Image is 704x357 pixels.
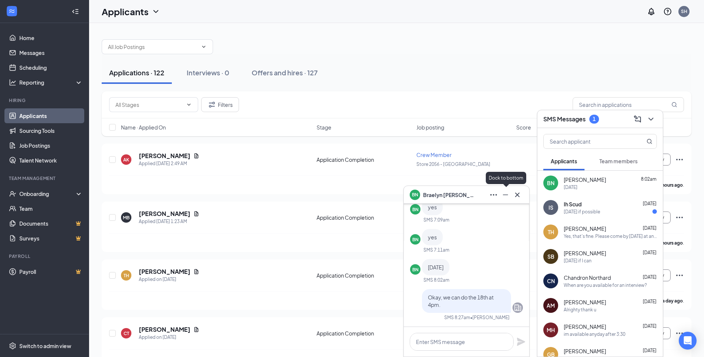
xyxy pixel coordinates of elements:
b: a day ago [662,298,683,304]
span: [PERSON_NAME] [564,323,606,330]
span: Applicants [551,158,577,164]
svg: Document [193,211,199,217]
svg: UserCheck [9,190,16,197]
a: Home [19,30,83,45]
div: When are you available for an interview? [564,282,647,288]
span: Team members [599,158,638,164]
a: PayrollCrown [19,264,83,279]
svg: Company [513,303,522,312]
h5: [PERSON_NAME] [139,325,190,334]
div: BN [412,236,419,243]
span: Ih Scud [564,200,582,208]
a: Messages [19,45,83,60]
span: [DATE] [643,225,656,231]
div: Onboarding [19,190,76,197]
div: Dock to bottom [486,172,526,184]
svg: Analysis [9,79,16,86]
div: MB [123,214,130,221]
svg: Settings [9,342,16,350]
div: Interviews · 0 [187,68,229,77]
span: 8:02am [641,176,656,182]
span: [PERSON_NAME] [564,249,606,257]
h5: [PERSON_NAME] [139,210,190,218]
input: All Job Postings [108,43,198,51]
button: Ellipses [488,189,500,201]
div: Team Management [9,175,81,181]
svg: ChevronDown [646,115,655,124]
span: [PERSON_NAME] [564,176,606,183]
div: [DATE] if I can [564,258,592,264]
div: Application Completion [317,214,412,221]
svg: Document [193,153,199,159]
span: yes [428,204,437,210]
div: Open Intercom Messenger [679,332,697,350]
span: [DATE] [643,201,656,206]
input: Search applicant [544,134,632,148]
div: [DATE] [564,184,577,190]
svg: Notifications [647,7,656,16]
button: Cross [511,189,523,201]
svg: WorkstreamLogo [8,7,16,15]
div: im available anyday after 3:30 [564,331,625,337]
span: [PERSON_NAME] [564,298,606,306]
button: ChevronDown [645,113,657,125]
span: [PERSON_NAME] [564,225,606,232]
span: Braelyn [PERSON_NAME] [423,191,475,199]
div: Offers and hires · 127 [252,68,318,77]
div: Application Completion [317,330,412,337]
svg: Ellipses [675,213,684,222]
div: MH [547,326,555,334]
span: [DATE] [643,250,656,255]
span: Stage [317,124,331,131]
div: Alrighty thank u [564,307,596,313]
svg: Cross [513,190,522,199]
a: Sourcing Tools [19,123,83,138]
svg: Collapse [72,8,79,15]
svg: Document [193,327,199,333]
span: Okay, we can do the 18th at 4pm. [428,294,494,308]
div: Applied on [DATE] [139,276,199,283]
svg: ChevronDown [151,7,160,16]
span: [DATE] [643,323,656,329]
svg: Ellipses [675,329,684,338]
a: Job Postings [19,138,83,153]
div: AM [547,302,555,309]
div: SMS 7:09am [423,217,449,223]
div: CT [124,330,129,337]
div: SMS 8:02am [423,277,449,283]
svg: Ellipses [489,190,498,199]
div: Applied on [DATE] [139,334,199,341]
div: Application Completion [317,272,412,279]
svg: MagnifyingGlass [671,102,677,108]
div: 1 [593,116,596,122]
div: Payroll [9,253,81,259]
span: Store 2056 - [GEOGRAPHIC_DATA] [416,161,490,167]
span: Crew Member [416,151,452,158]
a: DocumentsCrown [19,216,83,231]
input: All Stages [115,101,183,109]
div: Switch to admin view [19,342,71,350]
span: Job posting [416,124,444,131]
a: Applicants [19,108,83,123]
div: CN [547,277,555,285]
svg: ChevronDown [201,44,207,50]
div: TH [548,228,554,236]
div: SB [547,253,554,260]
svg: MagnifyingGlass [646,138,652,144]
a: Talent Network [19,153,83,168]
a: Team [19,201,83,216]
a: Scheduling [19,60,83,75]
h3: SMS Messages [543,115,586,123]
span: [PERSON_NAME] [564,347,606,355]
div: [DATE] if possible [564,209,600,215]
svg: ChevronDown [186,102,192,108]
div: BN [412,206,419,213]
svg: QuestionInfo [663,7,672,16]
div: SMS 7:11am [423,247,449,253]
div: SH [681,8,687,14]
svg: Filter [207,100,216,109]
svg: Ellipses [675,155,684,164]
div: IS [549,204,553,211]
span: [DATE] [428,264,443,271]
div: Reporting [19,79,83,86]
